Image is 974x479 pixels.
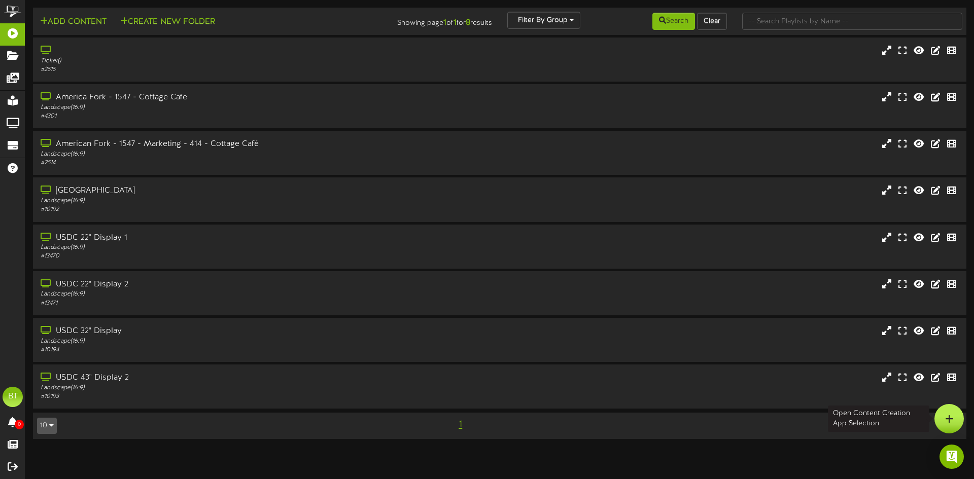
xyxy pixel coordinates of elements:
button: Create New Folder [117,16,218,28]
div: Open Intercom Messenger [940,445,964,469]
div: # 10192 [41,205,414,214]
button: Filter By Group [507,12,580,29]
div: USDC 22" Display 1 [41,232,414,244]
div: [GEOGRAPHIC_DATA] [41,185,414,197]
div: Landscape ( 16:9 ) [41,337,414,346]
div: # 2514 [41,159,414,167]
div: Landscape ( 16:9 ) [41,103,414,112]
div: Landscape ( 16:9 ) [41,243,414,252]
button: Clear [697,13,727,30]
strong: 1 [443,18,446,27]
div: BT [3,387,23,407]
div: American Fork - 1547 - Marketing - 414 - Cottage Café [41,138,414,150]
div: USDC 22" Display 2 [41,279,414,290]
div: Landscape ( 16:9 ) [41,290,414,299]
div: Landscape ( 16:9 ) [41,150,414,159]
button: Add Content [37,16,110,28]
div: Landscape ( 16:9 ) [41,384,414,392]
strong: 1 [454,18,457,27]
div: Ticker ( ) [41,57,414,65]
span: 1 [456,419,465,430]
button: Search [652,13,695,30]
div: # 10193 [41,392,414,401]
span: 0 [15,420,24,429]
div: # 2515 [41,65,414,74]
div: Showing page of for results [343,12,500,29]
div: USDC 32" Display [41,325,414,337]
div: # 13471 [41,299,414,308]
div: America Fork - 1547 - Cottage Cafe [41,92,414,103]
input: -- Search Playlists by Name -- [742,13,962,30]
div: Landscape ( 16:9 ) [41,197,414,205]
div: # 13470 [41,252,414,261]
div: # 10194 [41,346,414,354]
div: # 4301 [41,112,414,121]
button: 10 [37,418,57,434]
strong: 8 [466,18,470,27]
div: USDC 43" Display 2 [41,372,414,384]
